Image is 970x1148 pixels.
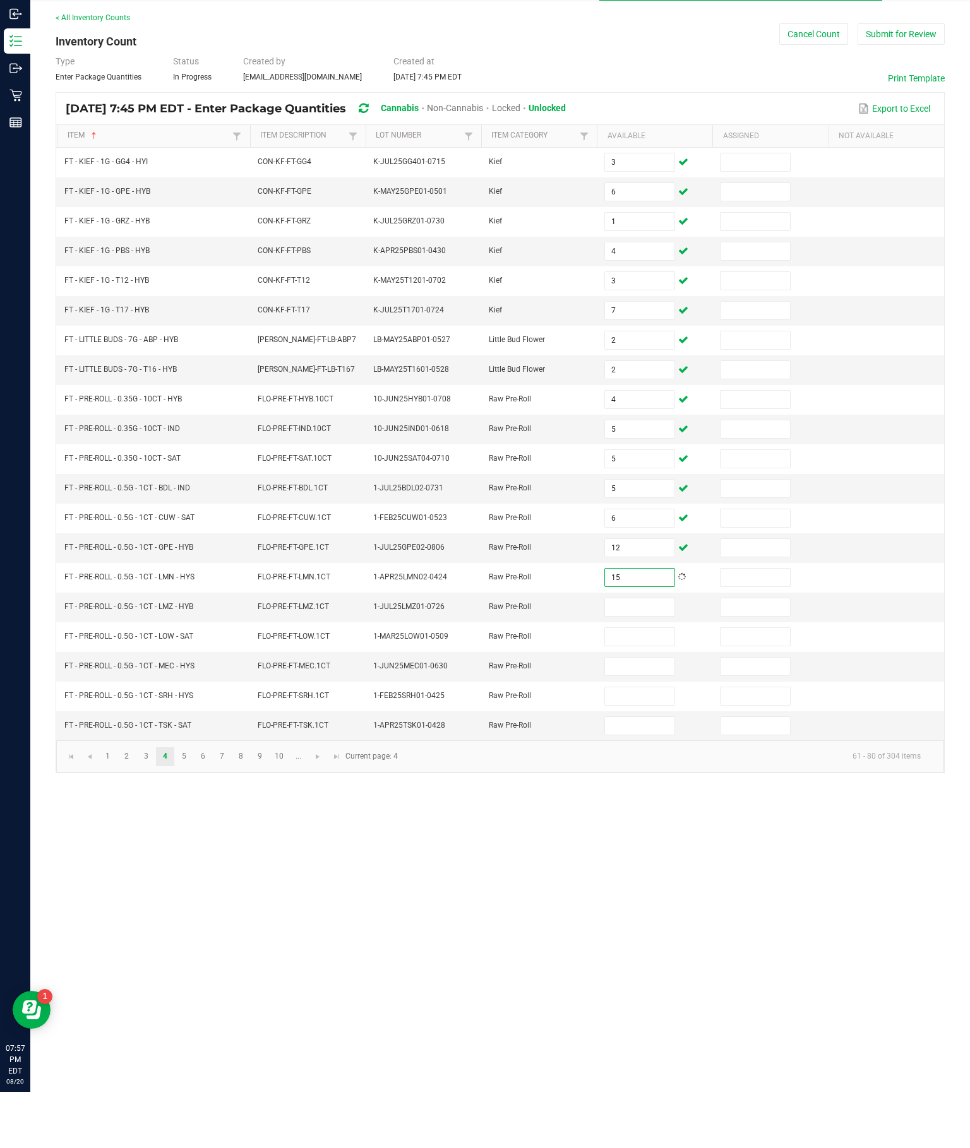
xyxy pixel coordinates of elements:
span: 1-FEB25CUW01-0523 [373,569,447,578]
span: Enter Package Quantities [56,129,141,138]
span: Type [56,112,75,122]
span: FT - PRE-ROLL - 0.5G - 1CT - TSK - SAT [64,777,191,786]
span: In Progress [173,129,212,138]
span: Inventory [30,38,314,49]
span: Kief [489,213,502,222]
a: ItemSortable [68,187,230,197]
span: [PERSON_NAME]-FT-LB-T167 [258,421,355,430]
span: 1-JUL25GPE02-0806 [373,599,445,608]
span: FLO-PRE-FT-LOW.1CT [258,688,330,697]
span: Raw Pre-Roll [489,747,531,756]
span: CON-KF-FT-GG4 [258,213,311,222]
inline-svg: Retail [9,145,22,158]
span: FLO-PRE-FT-TSK.1CT [258,777,328,786]
a: Page 10 [270,803,289,822]
span: Status [173,112,199,122]
button: Print Template [888,128,945,141]
a: Go to the next page [309,803,327,822]
span: 1-APR25TSK01-0428 [373,777,445,786]
inline-svg: Reports [9,172,22,185]
a: Inventory Counts [599,30,883,57]
span: Little Bud Flower [489,421,545,430]
span: FT - KIEF - 1G - GPE - HYB [64,243,150,252]
span: Inventory Counts [694,38,787,49]
a: Inventory [30,30,314,57]
th: Not Available [829,181,944,204]
span: FT - PRE-ROLL - 0.5G - 1CT - BDL - IND [64,540,190,548]
span: FLO-PRE-FT-IND.10CT [258,480,331,489]
span: Non-Cannabis [427,159,483,169]
a: < All Inventory Counts [56,69,130,78]
span: Raw Pre-Roll [489,451,531,459]
span: CON-KF-FT-GPE [258,243,311,252]
a: Filter [461,184,476,200]
a: Page 5 [175,803,193,822]
iframe: Resource center [13,1047,51,1085]
span: FT - PRE-ROLL - 0.35G - 10CT - SAT [64,510,181,519]
span: FLO-PRE-FT-CUW.1CT [258,569,331,578]
span: FT - PRE-ROLL - 0.5G - 1CT - SRH - HYS [64,747,193,756]
span: CON-KF-FT-GRZ [258,273,311,281]
kendo-pager: Current page: 4 [56,796,944,829]
span: 1-FEB25SRH01-0425 [373,747,445,756]
span: Kief [489,243,502,252]
a: Filter [345,184,361,200]
span: 1-APR25LMN02-0424 [373,629,447,637]
span: 10-JUN25HYB01-0708 [373,451,451,459]
a: Lot NumberSortable [376,187,461,197]
span: LB-MAY25T1601-0528 [373,421,449,430]
span: Raw Pre-Roll [489,629,531,637]
span: Little Bud Flower [489,391,545,400]
a: Item CategorySortable [491,187,577,197]
span: FT - PRE-ROLL - 0.35G - 10CT - IND [64,480,180,489]
span: FLO-PRE-FT-LMN.1CT [258,629,330,637]
a: Go to the previous page [80,803,99,822]
span: Locked [492,159,520,169]
span: CON-KF-FT-PBS [258,302,311,311]
span: Raw Pre-Roll [489,688,531,697]
a: Page 6 [194,803,212,822]
th: Assigned [712,181,828,204]
p: 08/20 [6,1133,25,1142]
span: Inventory Count [56,91,136,104]
a: Filter [577,184,592,200]
span: LB-MAY25ABP01-0527 [373,391,450,400]
inline-svg: Inventory [9,91,22,104]
button: Export to Excel [855,154,933,175]
span: FLO-PRE-FT-GPE.1CT [258,599,329,608]
a: Page 2 [117,803,136,822]
th: Available [597,181,712,204]
span: FLO-PRE-FT-BDL.1CT [258,540,328,548]
span: FT - PRE-ROLL - 0.5G - 1CT - CUW - SAT [64,569,195,578]
span: Raw Pre-Roll [489,540,531,548]
inline-svg: Analytics [9,37,22,49]
span: Go to the last page [332,808,342,818]
a: Page 11 [289,803,308,822]
span: FT - KIEF - 1G - T12 - HYB [64,332,149,341]
a: Lab Results [314,30,599,57]
p: 07:57 PM EDT [6,1099,25,1133]
span: Go to the first page [66,808,76,818]
span: K-JUL25T1701-0724 [373,362,444,370]
span: 1-MAR25LOW01-0509 [373,688,448,697]
a: Page 8 [232,803,250,822]
span: FLO-PRE-FT-HYB.10CT [258,451,333,459]
span: FT - LITTLE BUDS - 7G - T16 - HYB [64,421,177,430]
span: FT - PRE-ROLL - 0.5G - 1CT - GPE - HYB [64,599,193,608]
span: [PERSON_NAME]-FT-LB-ABP7 [258,391,356,400]
span: CON-KF-FT-T12 [258,332,310,341]
span: FT - PRE-ROLL - 0.35G - 10CT - HYB [64,451,182,459]
span: 10-JUN25SAT04-0710 [373,510,450,519]
span: FLO-PRE-FT-SAT.10CT [258,510,332,519]
span: [PERSON_NAME][GEOGRAPHIC_DATA] [51,9,207,20]
span: FT - LITTLE BUDS - 7G - ABP - HYB [64,391,178,400]
span: Hi, [PERSON_NAME]! [864,9,946,20]
a: Page 3 [137,803,155,822]
span: Go to the previous page [85,808,95,818]
a: Page 9 [251,803,269,822]
span: Raw Pre-Roll [489,510,531,519]
span: Created at [393,112,434,122]
span: FT - KIEF - 1G - GRZ - HYB [64,273,150,281]
a: Go to the last page [327,803,345,822]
